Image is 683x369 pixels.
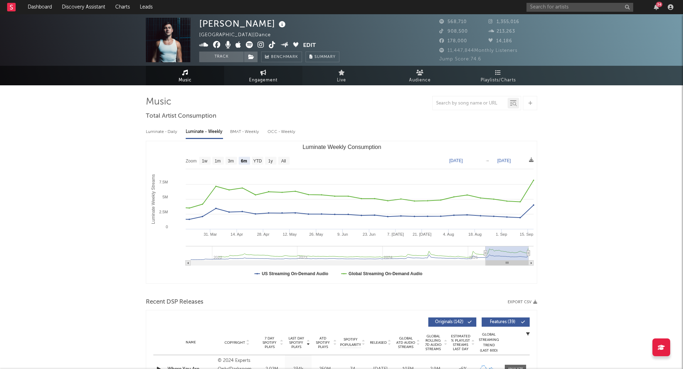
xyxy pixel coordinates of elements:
[302,144,381,150] text: Luminate Weekly Consumption
[199,18,287,30] div: [PERSON_NAME]
[179,76,192,85] span: Music
[485,158,489,163] text: →
[439,29,468,34] span: 908,500
[526,3,633,12] input: Search for artists
[428,317,476,327] button: Originals(142)
[260,336,279,349] span: 7 Day Spotify Plays
[413,232,431,236] text: 21. [DATE]
[249,76,277,85] span: Engagement
[202,159,208,164] text: 1w
[287,336,306,349] span: Last Day Spotify Plays
[268,126,296,138] div: OCC - Weekly
[146,126,179,138] div: Luminate - Daily
[488,39,512,43] span: 14,186
[349,271,423,276] text: Global Streaming On-Demand Audio
[387,232,404,236] text: 7. [DATE]
[459,66,537,85] a: Playlists/Charts
[159,210,168,214] text: 2.5M
[409,76,431,85] span: Audience
[224,341,245,345] span: Copyright
[271,53,298,61] span: Benchmark
[439,39,467,43] span: 178,000
[186,159,197,164] text: Zoom
[433,320,466,324] span: Originals ( 142 )
[314,55,335,59] span: Summary
[497,158,511,163] text: [DATE]
[433,101,508,106] input: Search by song name or URL
[449,158,463,163] text: [DATE]
[146,298,203,306] span: Recent DSP Releases
[163,195,168,199] text: 5M
[257,232,269,236] text: 28. Apr
[520,232,533,236] text: 15. Sep
[439,48,518,53] span: 11,447,844 Monthly Listeners
[268,159,273,164] text: 1y
[159,180,168,184] text: 7.5M
[309,232,323,236] text: 26. May
[396,336,415,349] span: Global ATD Audio Streams
[488,29,515,34] span: 213,263
[337,76,346,85] span: Live
[261,52,302,62] a: Benchmark
[363,232,376,236] text: 23. Jun
[199,31,279,39] div: [GEOGRAPHIC_DATA] | Dance
[486,320,519,324] span: Features ( 39 )
[203,232,217,236] text: 31. Mar
[496,232,507,236] text: 1. Sep
[337,232,348,236] text: 9. Jun
[146,66,224,85] a: Music
[370,341,387,345] span: Released
[478,332,499,353] div: Global Streaming Trend (Last 60D)
[451,334,470,351] span: Estimated % Playlist Streams Last Day
[224,66,302,85] a: Engagement
[146,141,537,283] svg: Luminate Weekly Consumption
[199,52,244,62] button: Track
[228,159,234,164] text: 3m
[443,232,454,236] text: 4. Aug
[302,66,381,85] a: Live
[482,317,530,327] button: Features(39)
[439,20,467,24] span: 568,710
[656,2,662,7] div: 34
[283,232,297,236] text: 12. May
[253,159,262,164] text: YTD
[468,232,482,236] text: 18. Aug
[423,334,443,351] span: Global Rolling 7D Audio Streams
[281,159,286,164] text: All
[231,232,243,236] text: 14. Apr
[313,336,332,349] span: ATD Spotify Plays
[166,225,168,229] text: 0
[654,4,659,10] button: 34
[241,159,247,164] text: 6m
[306,52,339,62] button: Summary
[488,20,519,24] span: 1,355,016
[481,76,516,85] span: Playlists/Charts
[215,159,221,164] text: 1m
[508,300,537,304] button: Export CSV
[262,271,328,276] text: US Streaming On-Demand Audio
[303,41,316,50] button: Edit
[230,126,260,138] div: BMAT - Weekly
[151,174,156,224] text: Luminate Weekly Streams
[168,340,214,345] div: Name
[381,66,459,85] a: Audience
[439,57,481,61] span: Jump Score: 74.6
[146,112,216,121] span: Total Artist Consumption
[186,126,223,138] div: Luminate - Weekly
[340,337,361,348] span: Spotify Popularity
